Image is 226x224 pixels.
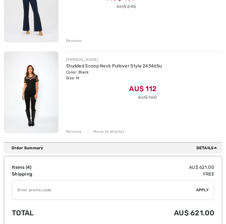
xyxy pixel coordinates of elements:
[12,181,196,200] input: Promo code
[66,38,82,44] div: Remove
[83,203,214,224] td: AU$ 621.00
[12,145,220,151] div: Order Summary
[12,203,83,224] td: Total
[66,129,82,135] div: Remove
[138,95,157,100] s: AU$ 160
[12,171,83,178] td: Shipping
[117,4,136,10] s: AU$ 245
[66,57,162,63] div: [PERSON_NAME]
[88,129,125,135] div: Move to Wishlist
[83,164,214,171] td: AU$ 621.00
[12,164,83,171] td: Items ( )
[83,171,214,178] td: Free
[129,85,157,93] span: AU$ 112
[196,145,220,151] span: Details
[66,70,162,81] div: Color: Black Size: M
[196,187,209,193] span: Apply
[27,165,30,170] span: 4
[4,52,58,134] img: Studded Scoop Neck Pullover Style 243465u
[66,64,162,69] a: Studded Scoop Neck Pullover Style 243465u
